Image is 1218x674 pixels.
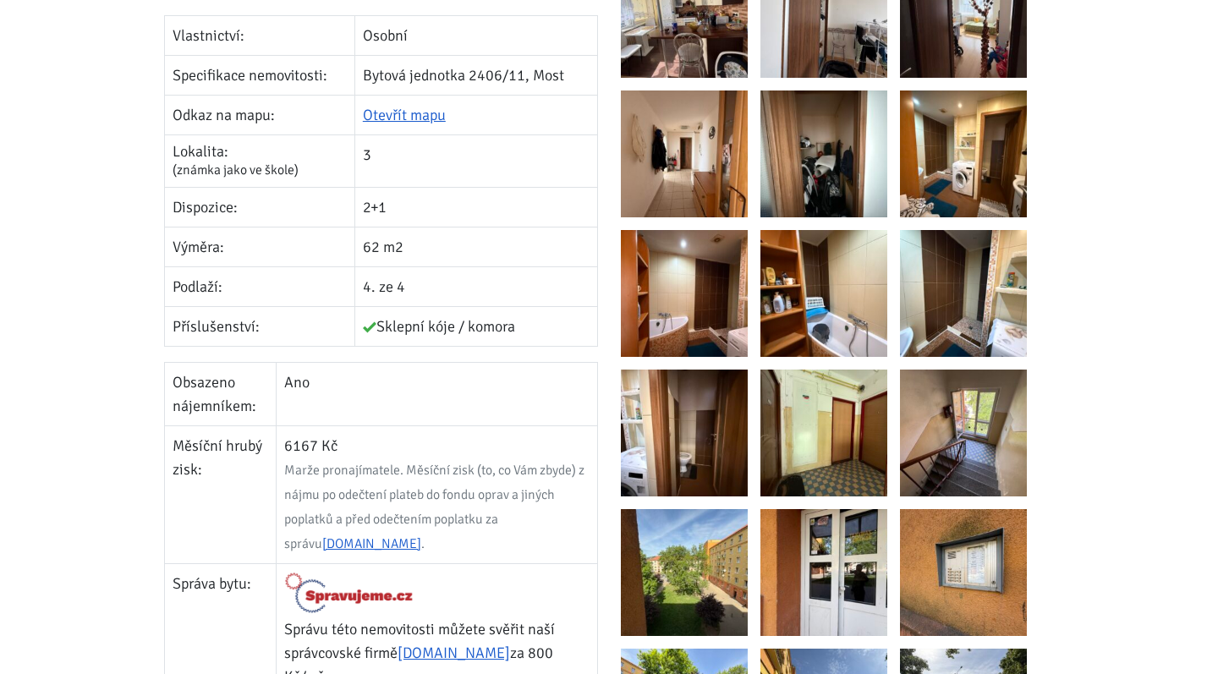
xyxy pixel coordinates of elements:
[322,535,421,552] a: [DOMAIN_NAME]
[354,55,597,95] td: Bytová jednotka 2406/11, Most
[164,227,354,266] td: Výměra:
[164,55,354,95] td: Specifikace nemovitosti:
[284,462,584,552] span: Marže pronajímatele. Měsíční zisk (to, co Vám zbyde) z nájmu po odečtení plateb do fondu oprav a ...
[354,266,597,306] td: 4. ze 4
[354,134,597,187] td: 3
[164,95,354,134] td: Odkaz na mapu:
[398,644,510,662] a: [DOMAIN_NAME]
[164,306,354,346] td: Příslušenství:
[164,134,354,187] td: Lokalita:
[173,162,299,178] span: (známka jako ve škole)
[354,187,597,227] td: 2+1
[164,362,277,425] td: Obsazeno nájemníkem:
[354,306,597,346] td: Sklepní kóje / komora
[164,187,354,227] td: Dispozice:
[363,106,446,124] a: Otevřít mapu
[354,15,597,55] td: Osobní
[164,425,277,563] td: Měsíční hrubý zisk:
[277,425,597,563] td: 6167 Kč
[354,227,597,266] td: 62 m2
[164,266,354,306] td: Podlaží:
[164,15,354,55] td: Vlastnictví:
[284,572,414,614] img: Logo Spravujeme.cz
[277,362,597,425] td: Ano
